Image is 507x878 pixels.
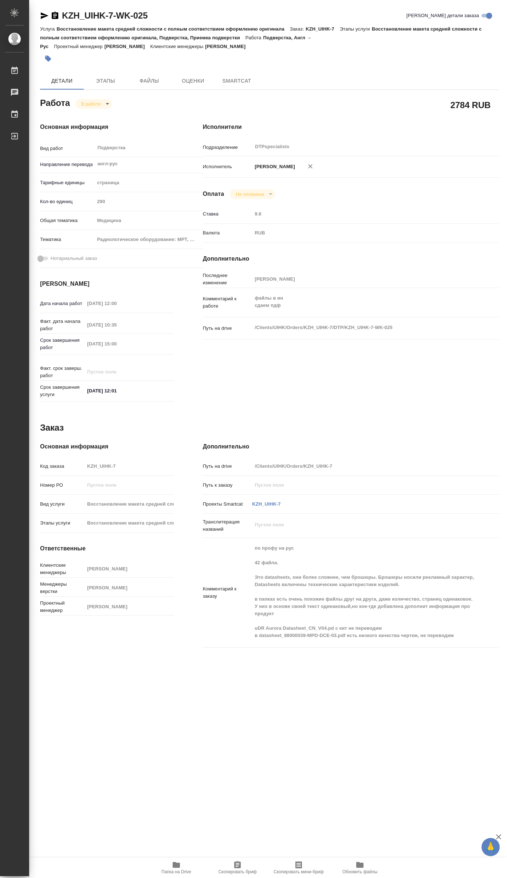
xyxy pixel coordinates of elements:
[203,123,499,131] h4: Исполнители
[203,163,252,170] p: Исполнитель
[94,177,203,189] div: страница
[40,318,84,332] p: Факт. дата начала работ
[406,12,479,19] span: [PERSON_NAME] детали заказа
[84,298,148,309] input: Пустое поле
[40,11,49,20] button: Скопировать ссылку для ЯМессенджера
[203,518,252,533] p: Транслитерация названий
[79,101,103,107] button: В работе
[40,384,84,398] p: Срок завершения услуги
[252,227,474,239] div: RUB
[40,463,84,470] p: Код заказа
[40,51,56,67] button: Добавить тэг
[150,44,205,49] p: Клиентские менеджеры
[84,499,173,509] input: Пустое поле
[62,11,148,20] a: KZH_UIHK-7-WK-025
[75,99,112,109] div: В работе
[40,442,174,451] h4: Основная информация
[84,461,173,471] input: Пустое поле
[84,563,173,574] input: Пустое поле
[252,163,295,170] p: [PERSON_NAME]
[51,255,97,262] span: Нотариальный заказ
[290,26,306,32] p: Заказ:
[84,480,173,490] input: Пустое поле
[132,76,167,86] span: Файлы
[40,562,84,576] p: Клиентские менеджеры
[56,26,290,32] p: Восстановление макета средней сложности с полным соответствием оформлению оригинала
[40,501,84,508] p: Вид услуги
[203,144,252,151] p: Подразделение
[233,191,266,197] button: Не оплачена
[40,161,94,168] p: Направление перевода
[451,99,491,111] h2: 2784 RUB
[94,233,203,246] div: Радиологическое оборудование: МРТ, КТ, УЗИ, рентгенография
[84,582,173,593] input: Пустое поле
[40,519,84,527] p: Этапы услуги
[203,482,252,489] p: Путь к заказу
[203,501,252,508] p: Проекты Smartcat
[94,214,203,227] div: Медицина
[203,325,252,332] p: Путь на drive
[88,76,123,86] span: Этапы
[54,44,104,49] p: Проектный менеджер
[40,422,64,434] h2: Заказ
[105,44,150,49] p: [PERSON_NAME]
[203,190,224,198] h4: Оплата
[230,189,275,199] div: В работе
[482,838,500,856] button: 🙏
[51,11,59,20] button: Скопировать ссылку
[252,480,474,490] input: Пустое поле
[203,585,252,600] p: Комментарий к заказу
[40,26,56,32] p: Услуга
[40,145,94,152] p: Вид работ
[203,229,252,237] p: Валюта
[252,274,474,284] input: Пустое поле
[203,442,499,451] h4: Дополнительно
[203,210,252,218] p: Ставка
[205,44,251,49] p: [PERSON_NAME]
[203,254,499,263] h4: Дополнительно
[40,544,174,553] h4: Ответственные
[203,463,252,470] p: Путь на drive
[40,96,70,109] h2: Работа
[40,280,174,288] h4: [PERSON_NAME]
[302,158,318,174] button: Удалить исполнителя
[84,385,148,396] input: ✎ Введи что-нибудь
[252,292,474,312] textarea: файлы в ин сдаем пдф
[40,482,84,489] p: Номер РО
[176,76,211,86] span: Оценки
[40,198,94,205] p: Кол-во единиц
[245,35,263,40] p: Работа
[40,581,84,595] p: Менеджеры верстки
[40,123,174,131] h4: Основная информация
[84,367,148,377] input: Пустое поле
[306,26,340,32] p: KZH_UIHK-7
[40,337,84,351] p: Срок завершения работ
[94,196,203,207] input: Пустое поле
[340,26,372,32] p: Этапы услуги
[203,295,252,310] p: Комментарий к работе
[252,501,281,507] a: KZH_UIHK-7
[44,76,79,86] span: Детали
[252,209,474,219] input: Пустое поле
[252,321,474,334] textarea: /Clients/UIHK/Orders/KZH_UIHK-7/DTP/KZH_UIHK-7-WK-025
[219,76,254,86] span: SmartCat
[40,300,84,307] p: Дата начала работ
[484,839,497,855] span: 🙏
[40,600,84,614] p: Проектный менеджер
[84,601,173,612] input: Пустое поле
[40,236,94,243] p: Тематика
[203,272,252,286] p: Последнее изменение
[40,179,94,186] p: Тарифные единицы
[252,542,474,642] textarea: по профу на рус 42 файла. Это datasheets, они более сложнее, чем брошюры. Брошюры носили рекламны...
[252,461,474,471] input: Пустое поле
[40,217,94,224] p: Общая тематика
[40,365,84,379] p: Факт. срок заверш. работ
[84,518,173,528] input: Пустое поле
[84,339,148,349] input: Пустое поле
[84,320,148,330] input: Пустое поле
